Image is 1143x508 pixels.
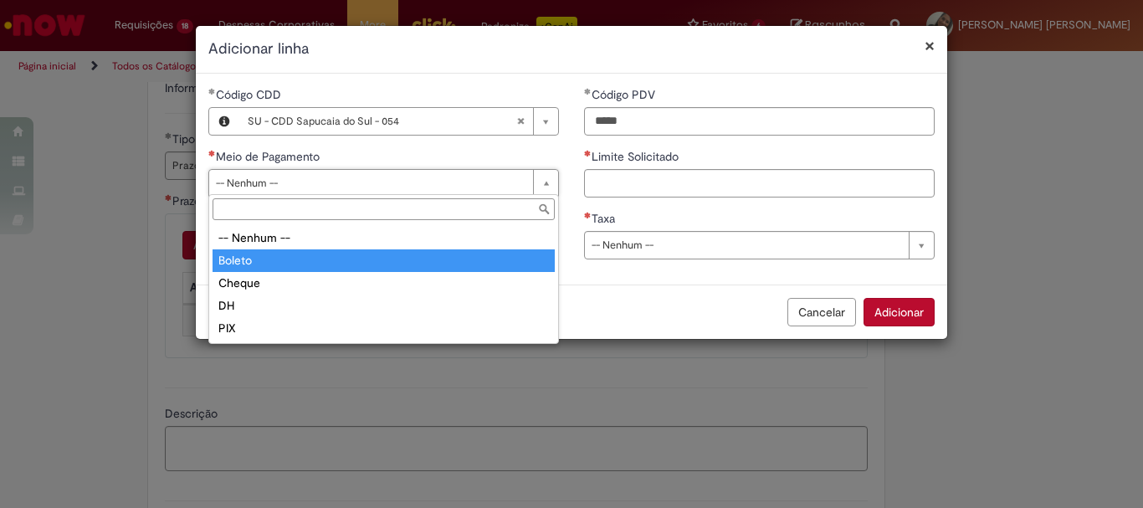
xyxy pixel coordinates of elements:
div: DH [213,295,555,317]
div: PIX [213,317,555,340]
div: -- Nenhum -- [213,227,555,249]
ul: Meio de Pagamento [209,223,558,343]
div: Boleto [213,249,555,272]
div: Cheque [213,272,555,295]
